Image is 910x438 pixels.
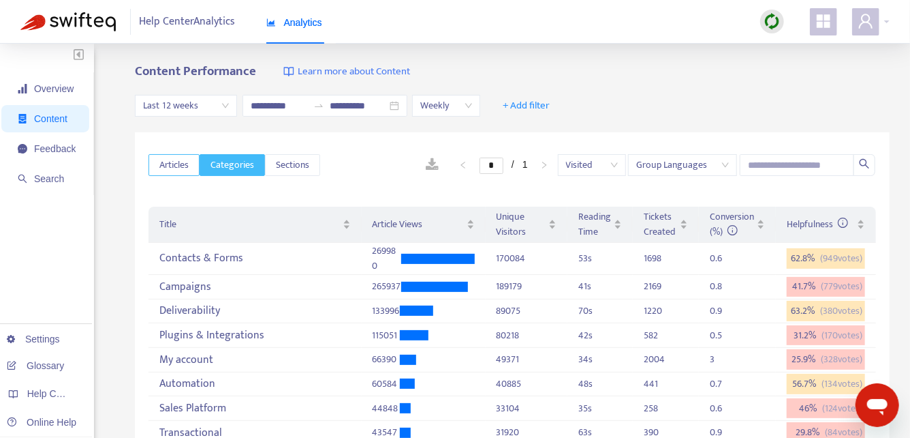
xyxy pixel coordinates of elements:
span: Last 12 weeks [143,96,229,116]
span: ( 134 votes) [821,377,862,392]
div: 0.6 [710,401,737,416]
div: 60584 [373,377,400,392]
img: image-link [283,66,294,77]
div: Sales Platform [159,397,350,420]
span: area-chart [266,18,276,27]
span: Help Center Analytics [140,9,236,35]
span: Analytics [266,17,322,28]
div: 189179 [497,279,557,294]
div: 2169 [644,279,671,294]
div: Automation [159,373,350,396]
div: 0.9 [710,304,737,319]
div: 42 s [578,328,622,343]
th: Article Views [362,207,486,243]
div: 3 [710,352,737,367]
div: 44848 [373,401,400,416]
span: Help Centers [27,388,83,399]
button: left [452,157,474,173]
div: 89075 [497,304,557,319]
span: Categories [210,158,254,173]
button: + Add filter [492,95,560,117]
div: 2004 [644,352,671,367]
li: Next Page [533,157,555,173]
div: 63.2 % [787,301,865,321]
span: ( 328 votes) [821,352,862,367]
div: 1220 [644,304,671,319]
button: Categories [200,154,265,176]
span: Visited [566,155,618,175]
span: user [858,13,874,29]
div: 80218 [497,328,557,343]
span: Unique Visitors [497,209,546,239]
span: container [18,114,27,123]
th: Unique Visitors [486,207,568,243]
span: search [859,158,870,169]
a: Settings [7,334,60,345]
span: Learn more about Content [298,64,410,80]
span: ( 124 votes) [822,401,862,416]
img: Swifteq [20,12,116,31]
div: 0.8 [710,279,737,294]
div: 46 % [787,398,865,419]
div: 56.7 % [787,374,865,394]
div: 441 [644,377,671,392]
span: Articles [159,158,189,173]
div: Campaigns [159,276,350,298]
div: 0.7 [710,377,737,392]
span: Tickets Created [644,209,677,239]
div: 33104 [497,401,557,416]
span: Reading Time [578,209,611,239]
span: ( 779 votes) [821,279,862,294]
span: search [18,174,27,184]
div: 34 s [578,352,622,367]
div: Plugins & Integrations [159,324,350,347]
span: Helpfulness [787,216,849,232]
div: 265937 [373,279,401,294]
button: Articles [148,154,200,176]
th: Tickets Created [633,207,699,243]
div: 25.9 % [787,349,865,370]
a: Online Help [7,417,76,428]
div: 70 s [578,304,622,319]
th: Title [148,207,361,243]
span: / [512,159,514,170]
span: Overview [34,83,74,94]
li: 1/1 [480,157,528,173]
span: Group Languages [636,155,729,175]
div: 35 s [578,401,622,416]
div: 582 [644,328,671,343]
a: Glossary [7,360,64,371]
span: signal [18,84,27,93]
div: 31.2 % [787,325,865,346]
span: Search [34,173,64,184]
span: ( 380 votes) [820,304,862,319]
button: right [533,157,555,173]
div: Deliverability [159,300,350,323]
div: 62.8 % [787,248,865,269]
div: 170084 [497,251,557,266]
div: 115051 [373,328,400,343]
span: appstore [815,13,832,29]
th: Reading Time [567,207,633,243]
iframe: Button to launch messaging window [856,383,899,427]
div: 0.6 [710,251,737,266]
div: 269980 [373,244,401,274]
div: Contacts & Forms [159,248,350,270]
a: Learn more about Content [283,64,410,80]
div: 66390 [373,352,400,367]
div: 40885 [497,377,557,392]
span: swap-right [313,100,324,111]
span: Article Views [373,217,464,232]
span: Weekly [420,96,472,116]
b: Content Performance [135,61,256,82]
li: Previous Page [452,157,474,173]
span: right [540,161,548,169]
button: Sections [265,154,320,176]
span: + Add filter [503,98,550,114]
span: Sections [276,158,309,173]
span: left [459,161,467,169]
span: ( 949 votes) [820,251,862,266]
div: 133996 [373,304,400,319]
div: 41.7 % [787,277,865,297]
span: ( 170 votes) [821,328,862,343]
